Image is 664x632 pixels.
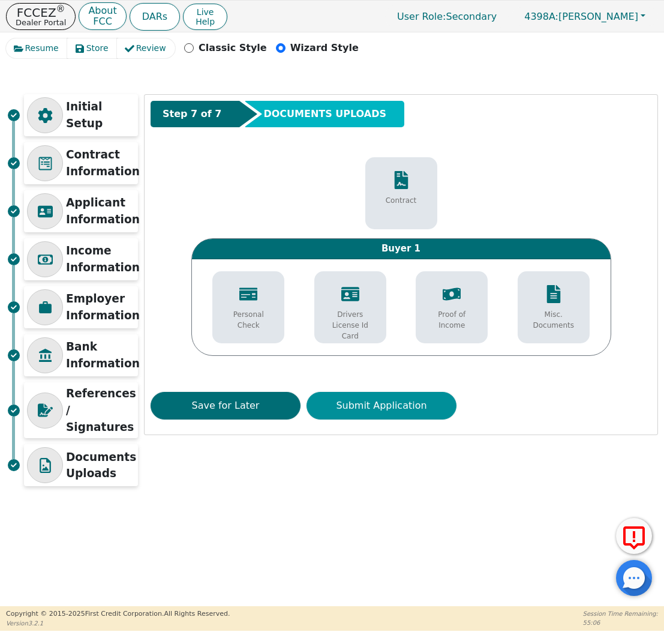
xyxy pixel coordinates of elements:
[263,107,386,121] span: DOCUMENTS UPLOADS
[290,41,359,55] p: Wizard Style
[66,194,140,228] p: Applicant Information
[24,286,138,328] div: Employer Information
[66,146,140,180] p: Contract Information
[307,392,456,420] button: Submit Application
[24,238,138,280] div: Income Information
[24,190,138,232] div: Applicant Information
[79,2,126,31] button: AboutFCC
[583,618,658,627] p: 55:06
[24,334,138,376] div: Bank Information
[425,309,479,331] p: Proof of Income
[385,5,509,28] p: Secondary
[16,19,66,26] p: Dealer Portal
[6,609,230,619] p: Copyright © 2015- 2025 First Credit Corporation.
[385,5,509,28] a: User Role:Secondary
[130,3,180,31] button: DARs
[24,142,138,184] div: Contract Information
[136,42,166,55] span: Review
[183,4,227,30] button: LiveHelp
[221,309,275,331] p: Personal Check
[16,7,66,19] p: FCCEZ
[24,382,138,438] div: References / Signatures
[88,6,116,16] p: About
[67,38,118,58] button: Store
[117,38,175,58] button: Review
[527,309,581,331] p: Misc. Documents
[66,290,140,324] p: Employer Information
[66,385,136,435] p: References / Signatures
[164,610,230,618] span: All Rights Reserved.
[6,619,230,628] p: Version 3.2.1
[25,42,59,55] span: Resume
[616,518,652,554] button: Report Error to FCC
[163,107,221,121] span: Step 7 of 7
[196,7,215,17] span: Live
[196,17,215,26] span: Help
[386,195,417,206] p: Contract
[199,41,267,55] p: Classic Style
[6,3,76,30] button: FCCEZ®Dealer Portal
[66,339,140,372] p: Bank Information
[524,11,638,22] span: [PERSON_NAME]
[86,42,109,55] span: Store
[323,309,377,342] p: Drivers License Id Card
[66,98,135,132] p: Initial Setup
[24,444,138,486] div: Documents Uploads
[56,4,65,14] sup: ®
[151,392,301,420] button: Save for Later
[66,242,140,276] p: Income Information
[583,609,658,618] p: Session Time Remaining:
[397,11,446,22] span: User Role :
[24,94,138,136] div: Initial Setup
[66,449,136,483] p: Documents Uploads
[192,239,611,259] div: Buyer 1
[524,11,558,22] span: 4398A:
[88,17,116,26] p: FCC
[6,38,68,58] button: Resume
[512,7,658,26] button: 4398A:[PERSON_NAME]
